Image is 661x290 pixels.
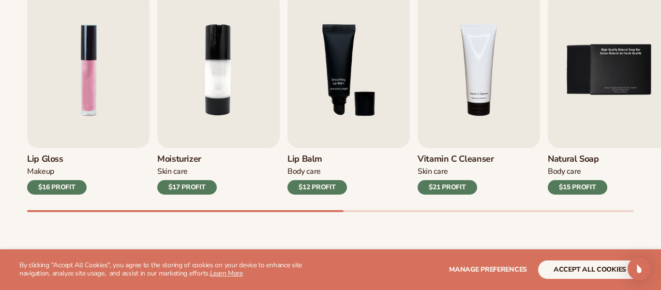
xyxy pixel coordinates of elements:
[418,154,494,165] h3: Vitamin C Cleanser
[628,257,651,280] div: Open Intercom Messenger
[157,154,217,165] h3: Moisturizer
[19,261,330,278] p: By clicking "Accept All Cookies", you agree to the storing of cookies on your device to enhance s...
[27,154,87,165] h3: Lip Gloss
[548,180,607,195] div: $15 PROFIT
[287,180,347,195] div: $12 PROFIT
[27,180,87,195] div: $16 PROFIT
[418,180,477,195] div: $21 PROFIT
[287,167,347,177] div: Body Care
[287,154,347,165] h3: Lip Balm
[157,167,217,177] div: Skin Care
[548,167,607,177] div: Body Care
[210,269,243,278] a: Learn More
[449,265,527,274] span: Manage preferences
[27,167,87,177] div: Makeup
[418,167,494,177] div: Skin Care
[449,260,527,279] button: Manage preferences
[157,180,217,195] div: $17 PROFIT
[548,154,607,165] h3: Natural Soap
[538,260,642,279] button: accept all cookies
